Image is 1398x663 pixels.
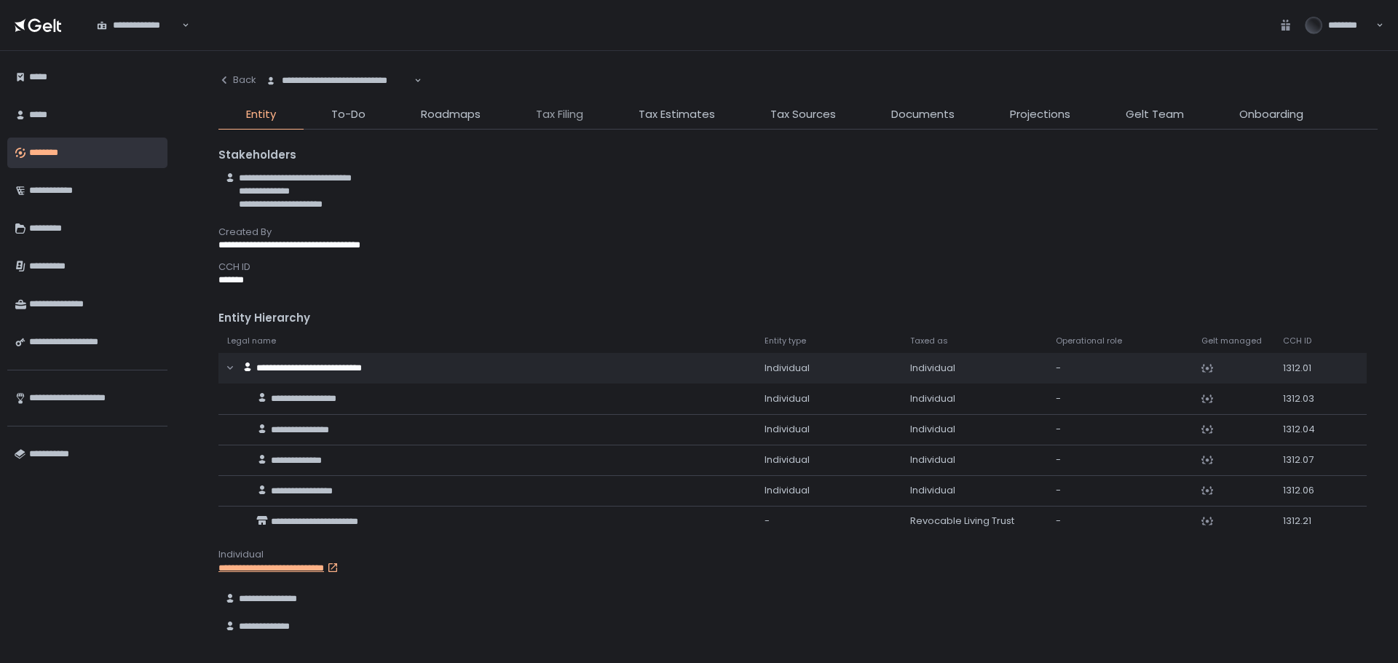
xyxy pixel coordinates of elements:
span: Projections [1010,106,1070,123]
div: Individual [910,423,1038,436]
div: Stakeholders [218,147,1378,164]
div: Individual [765,362,893,375]
span: Gelt managed [1201,336,1262,346]
span: CCH ID [1283,336,1311,346]
span: To-Do [331,106,366,123]
div: Back [218,74,256,87]
div: - [1056,515,1184,528]
div: Individual [218,548,1378,561]
div: Individual [765,423,893,436]
span: Tax Estimates [639,106,715,123]
div: - [1056,362,1184,375]
span: Gelt Team [1126,106,1184,123]
div: Individual [765,453,893,467]
span: Taxed as [910,336,948,346]
div: Individual [910,392,1038,405]
div: - [1056,423,1184,436]
div: 1312.01 [1283,362,1330,375]
span: Documents [891,106,955,123]
div: Search for option [256,65,422,96]
div: Created By [218,226,1378,239]
div: Individual [910,362,1038,375]
span: Legal name [227,336,276,346]
div: - [1056,453,1184,467]
div: - [1056,484,1184,497]
span: Entity type [765,336,806,346]
div: Individual [765,484,893,497]
span: Tax Sources [770,106,836,123]
span: Tax Filing [536,106,583,123]
div: Individual [910,453,1038,467]
span: Entity [246,106,276,123]
div: 1312.06 [1283,484,1330,497]
div: 1312.03 [1283,392,1330,405]
div: 1312.21 [1283,515,1330,528]
span: Onboarding [1239,106,1303,123]
span: Roadmaps [421,106,481,123]
div: 1312.04 [1283,423,1330,436]
div: - [1056,392,1184,405]
div: 1312.07 [1283,453,1330,467]
button: Back [218,65,256,95]
div: Individual [765,392,893,405]
input: Search for option [180,18,181,33]
div: Search for option [87,10,189,41]
div: Revocable Living Trust [910,515,1038,528]
input: Search for option [412,74,413,88]
span: Operational role [1056,336,1122,346]
div: Entity Hierarchy [218,310,1378,327]
div: - [765,515,893,528]
div: Individual [910,484,1038,497]
div: CCH ID [218,261,1378,274]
